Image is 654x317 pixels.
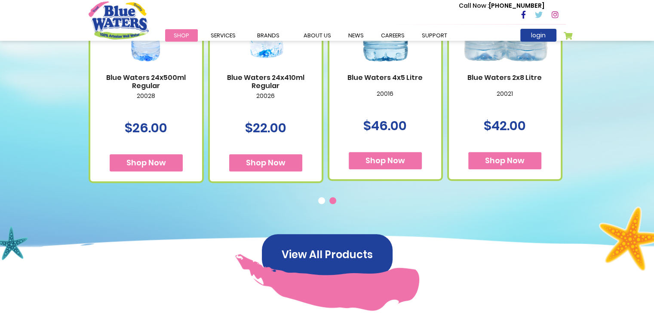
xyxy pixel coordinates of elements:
span: $46.00 [363,116,407,135]
span: Shop Now [365,155,405,166]
button: View All Products [262,234,393,275]
a: News [340,29,372,42]
a: Blue Waters 24x410ml Regular [218,73,313,90]
a: Blue Waters 24x500ml Regular [99,73,193,90]
button: Shop Now [468,152,541,169]
span: Brands [257,31,279,40]
button: Shop Now [349,152,422,169]
span: Shop Now [485,155,525,166]
a: careers [372,29,413,42]
span: Services [211,31,236,40]
p: [PHONE_NUMBER] [459,1,544,10]
span: Shop Now [126,157,166,168]
a: View All Products [262,249,393,259]
span: $42.00 [484,116,526,135]
a: login [520,29,556,42]
a: Blue Waters 2x8 Litre [457,73,552,82]
p: 20021 [457,90,552,108]
span: Shop Now [246,157,286,168]
button: Shop Now [110,154,183,171]
p: 20028 [99,92,193,110]
button: Shop Now [229,154,302,171]
a: Blue Waters 4x5 Litre [338,73,433,82]
span: Shop [174,31,189,40]
span: Call Now : [459,1,489,10]
span: $26.00 [125,119,167,137]
button: 2 of 2 [329,197,338,206]
span: $22.00 [245,119,286,137]
button: 1 of 2 [318,197,327,206]
a: about us [295,29,340,42]
p: 20016 [338,90,433,108]
a: support [413,29,456,42]
a: store logo [89,1,149,39]
p: 20026 [218,92,313,110]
